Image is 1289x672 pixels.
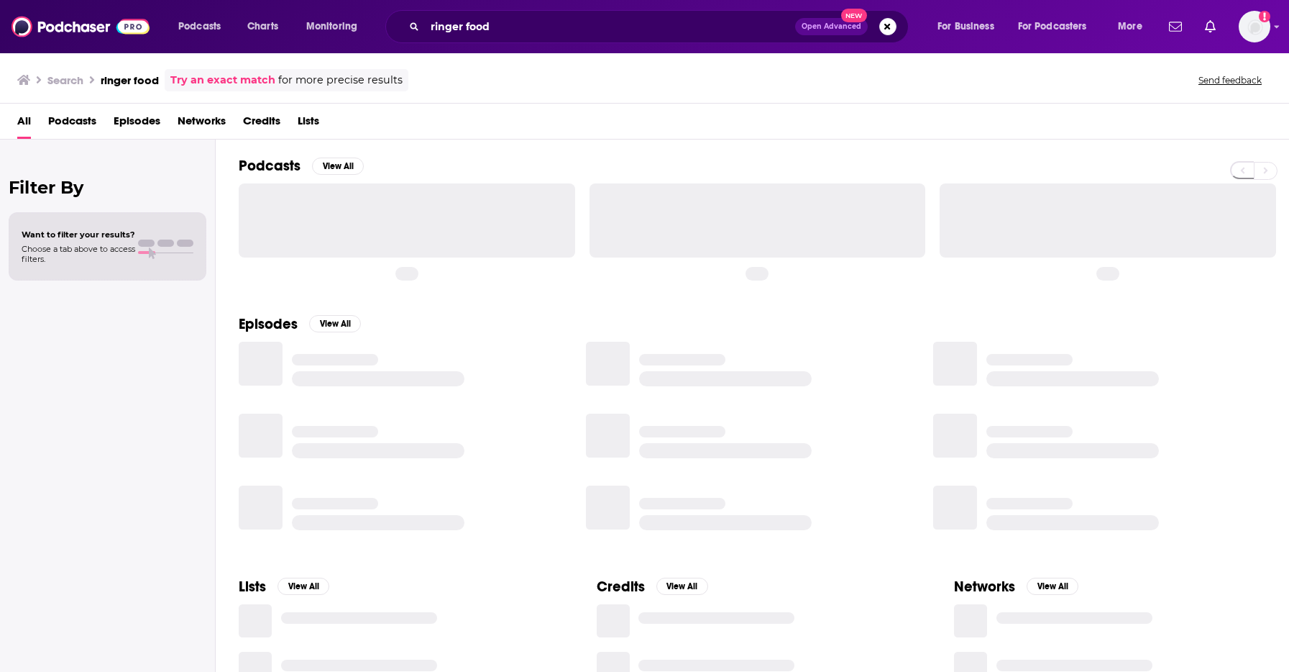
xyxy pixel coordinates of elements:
[239,315,361,333] a: EpisodesView All
[238,15,287,38] a: Charts
[1239,11,1270,42] button: Show profile menu
[168,15,239,38] button: open menu
[1239,11,1270,42] img: User Profile
[298,109,319,139] a: Lists
[1259,11,1270,22] svg: Add a profile image
[927,15,1012,38] button: open menu
[296,15,376,38] button: open menu
[425,15,795,38] input: Search podcasts, credits, & more...
[243,109,280,139] a: Credits
[101,73,159,87] h3: ringer food
[312,158,364,175] button: View All
[1009,15,1108,38] button: open menu
[937,17,994,37] span: For Business
[841,9,867,22] span: New
[278,72,403,88] span: for more precise results
[12,13,150,40] img: Podchaser - Follow, Share and Rate Podcasts
[17,109,31,139] a: All
[802,23,861,30] span: Open Advanced
[954,578,1078,596] a: NetworksView All
[239,157,301,175] h2: Podcasts
[1108,15,1160,38] button: open menu
[247,17,278,37] span: Charts
[1018,17,1087,37] span: For Podcasters
[795,18,868,35] button: Open AdvancedNew
[597,578,645,596] h2: Credits
[9,177,206,198] h2: Filter By
[170,72,275,88] a: Try an exact match
[306,17,357,37] span: Monitoring
[277,578,329,595] button: View All
[1239,11,1270,42] span: Logged in as rowan.sullivan
[597,578,708,596] a: CreditsView All
[1199,14,1221,39] a: Show notifications dropdown
[239,578,329,596] a: ListsView All
[954,578,1015,596] h2: Networks
[399,10,922,43] div: Search podcasts, credits, & more...
[178,17,221,37] span: Podcasts
[48,109,96,139] a: Podcasts
[239,157,364,175] a: PodcastsView All
[239,578,266,596] h2: Lists
[239,315,298,333] h2: Episodes
[22,230,135,240] span: Want to filter your results?
[656,578,708,595] button: View All
[1027,578,1078,595] button: View All
[114,109,160,139] a: Episodes
[309,315,361,332] button: View All
[1118,17,1142,37] span: More
[47,73,83,87] h3: Search
[22,244,135,264] span: Choose a tab above to access filters.
[1194,74,1266,86] button: Send feedback
[178,109,226,139] a: Networks
[1163,14,1188,39] a: Show notifications dropdown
